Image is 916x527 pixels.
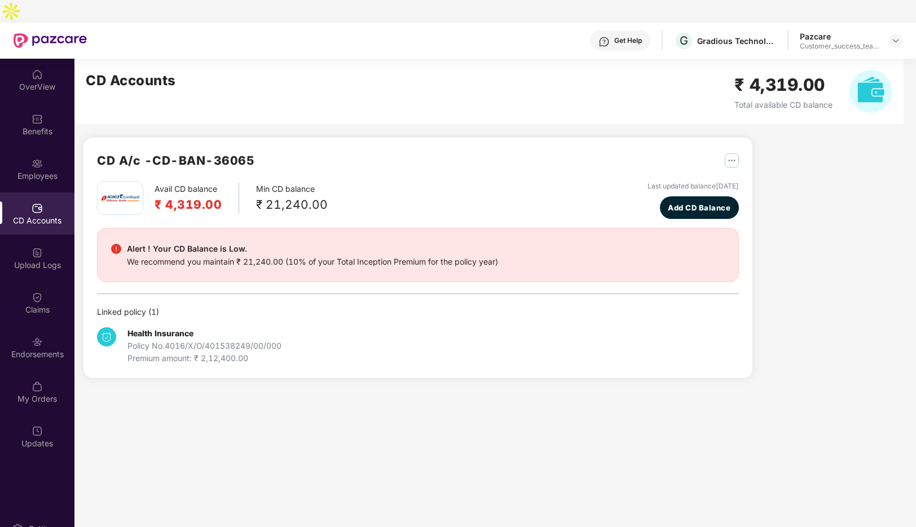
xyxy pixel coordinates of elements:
[32,425,43,437] img: svg+xml;base64,PHN2ZyBpZD0iVXBkYXRlZCIgeG1sbnM9Imh0dHA6Ly93d3cudzMub3JnLzIwMDAvc3ZnIiB3aWR0aD0iMj...
[32,292,43,303] img: svg+xml;base64,PHN2ZyBpZD0iQ2xhaW0iIHhtbG5zPSJodHRwOi8vd3d3LnczLm9yZy8yMDAwL3N2ZyIgd2lkdGg9IjIwIi...
[155,195,222,214] h2: ₹ 4,319.00
[155,183,239,214] div: Avail CD balance
[127,352,281,364] div: Premium amount: ₹ 2,12,400.00
[127,242,498,256] div: Alert ! Your CD Balance is Low.
[97,306,739,318] div: Linked policy ( 1 )
[256,195,328,214] div: ₹ 21,240.00
[127,328,193,338] b: Health Insurance
[800,31,879,42] div: Pazcare
[725,153,739,168] img: svg+xml;base64,PHN2ZyB4bWxucz0iaHR0cDovL3d3dy53My5vcmcvMjAwMC9zdmciIHdpZHRoPSIyNSIgaGVpZ2h0PSIyNS...
[32,158,43,169] img: svg+xml;base64,PHN2ZyBpZD0iRW1wbG95ZWVzIiB4bWxucz0iaHR0cDovL3d3dy53My5vcmcvMjAwMC9zdmciIHdpZHRoPS...
[598,36,610,47] img: svg+xml;base64,PHN2ZyBpZD0iSGVscC0zMngzMiIgeG1sbnM9Imh0dHA6Ly93d3cudzMub3JnLzIwMDAvc3ZnIiB3aWR0aD...
[14,33,87,48] img: New Pazcare Logo
[32,203,43,214] img: svg+xml;base64,PHN2ZyBpZD0iQ0RfQWNjb3VudHMiIGRhdGEtbmFtZT0iQ0QgQWNjb3VudHMiIHhtbG5zPSJodHRwOi8vd3...
[891,36,900,45] img: svg+xml;base64,PHN2ZyBpZD0iRHJvcGRvd24tMzJ4MzIiIHhtbG5zPSJodHRwOi8vd3d3LnczLm9yZy8yMDAwL3N2ZyIgd2...
[734,72,833,98] h2: ₹ 4,319.00
[849,70,892,113] img: svg+xml;base64,PHN2ZyB4bWxucz0iaHR0cDovL3d3dy53My5vcmcvMjAwMC9zdmciIHhtbG5zOnhsaW5rPSJodHRwOi8vd3...
[86,70,176,91] h2: CD Accounts
[99,191,142,205] img: icici.png
[32,381,43,392] img: svg+xml;base64,PHN2ZyBpZD0iTXlfT3JkZXJzIiBkYXRhLW5hbWU9Ik15IE9yZGVycyIgeG1sbnM9Imh0dHA6Ly93d3cudz...
[32,113,43,125] img: svg+xml;base64,PHN2ZyBpZD0iQmVuZWZpdHMiIHhtbG5zPSJodHRwOi8vd3d3LnczLm9yZy8yMDAwL3N2ZyIgd2lkdGg9Ij...
[97,151,254,170] h2: CD A/c - CD-BAN-36065
[32,247,43,258] img: svg+xml;base64,PHN2ZyBpZD0iVXBsb2FkX0xvZ3MiIGRhdGEtbmFtZT0iVXBsb2FkIExvZ3MiIHhtbG5zPSJodHRwOi8vd3...
[680,34,688,47] span: G
[127,340,281,352] div: Policy No. 4016/X/O/401538249/00/000
[800,42,879,51] div: Customer_success_team_lead
[614,36,642,45] div: Get Help
[668,202,730,214] span: Add CD Balance
[256,183,328,214] div: Min CD balance
[127,256,498,268] div: We recommend you maintain ₹ 21,240.00 (10% of your Total Inception Premium for the policy year)
[734,100,833,109] span: Total available CD balance
[660,196,739,219] button: Add CD Balance
[32,336,43,348] img: svg+xml;base64,PHN2ZyBpZD0iRW5kb3JzZW1lbnRzIiB4bWxucz0iaHR0cDovL3d3dy53My5vcmcvMjAwMC9zdmciIHdpZH...
[32,69,43,80] img: svg+xml;base64,PHN2ZyBpZD0iSG9tZSIgeG1sbnM9Imh0dHA6Ly93d3cudzMub3JnLzIwMDAvc3ZnIiB3aWR0aD0iMjAiIG...
[648,181,739,192] div: Last updated balance [DATE]
[697,36,776,46] div: Gradious Technologies Private Limited
[97,327,116,346] img: svg+xml;base64,PHN2ZyB4bWxucz0iaHR0cDovL3d3dy53My5vcmcvMjAwMC9zdmciIHdpZHRoPSIzNCIgaGVpZ2h0PSIzNC...
[111,244,121,254] img: svg+xml;base64,PHN2ZyBpZD0iRGFuZ2VyX2FsZXJ0IiBkYXRhLW5hbWU9IkRhbmdlciBhbGVydCIgeG1sbnM9Imh0dHA6Ly...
